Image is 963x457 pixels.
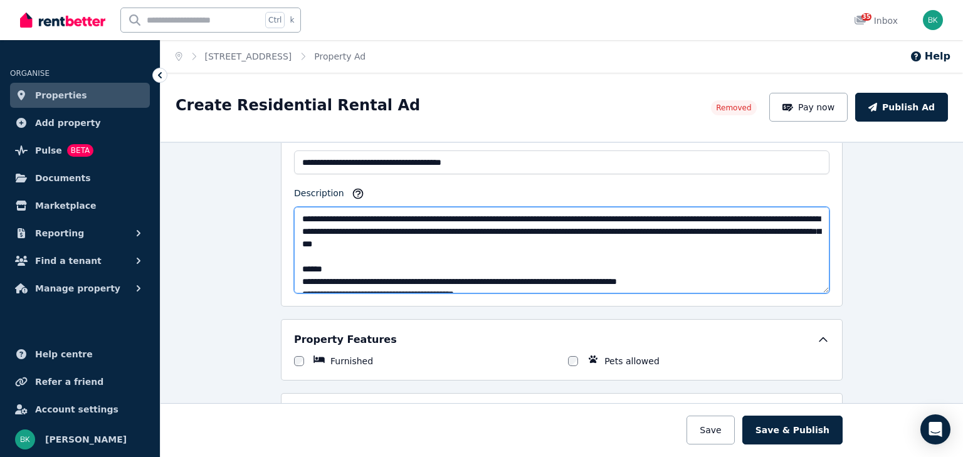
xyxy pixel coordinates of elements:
a: Property Ad [314,51,366,61]
button: Save [687,416,734,444]
button: Help [910,49,950,64]
a: [STREET_ADDRESS] [205,51,292,61]
a: Help centre [10,342,150,367]
button: Pay now [769,93,848,122]
span: Properties [35,88,87,103]
a: PulseBETA [10,138,150,163]
span: BETA [67,144,93,157]
span: Find a tenant [35,253,102,268]
span: Documents [35,171,91,186]
a: Add property [10,110,150,135]
div: Open Intercom Messenger [920,414,950,444]
span: Pulse [35,143,62,158]
div: Inbox [854,14,898,27]
span: Manage property [35,281,120,296]
button: Reporting [10,221,150,246]
img: RentBetter [20,11,105,29]
img: bella karapetian [15,429,35,449]
span: k [290,15,294,25]
span: Help centre [35,347,93,362]
h5: Property Features [294,332,397,347]
span: [PERSON_NAME] [45,432,127,447]
span: ORGANISE [10,69,50,78]
button: Find a tenant [10,248,150,273]
a: Refer a friend [10,369,150,394]
span: 35 [861,13,871,21]
nav: Breadcrumb [160,40,381,73]
a: Marketplace [10,193,150,218]
span: Ctrl [265,12,285,28]
button: Publish Ad [855,93,948,122]
span: Refer a friend [35,374,103,389]
span: Marketplace [35,198,96,213]
label: Pets allowed [604,355,660,367]
a: Documents [10,165,150,191]
button: Save & Publish [742,416,843,444]
span: Reporting [35,226,84,241]
a: Properties [10,83,150,108]
span: Add property [35,115,101,130]
label: Furnished [330,355,373,367]
span: Removed [716,103,751,113]
a: Account settings [10,397,150,422]
span: Account settings [35,402,118,417]
label: Description [294,187,344,204]
img: bella karapetian [923,10,943,30]
h1: Create Residential Rental Ad [176,95,420,115]
button: Manage property [10,276,150,301]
